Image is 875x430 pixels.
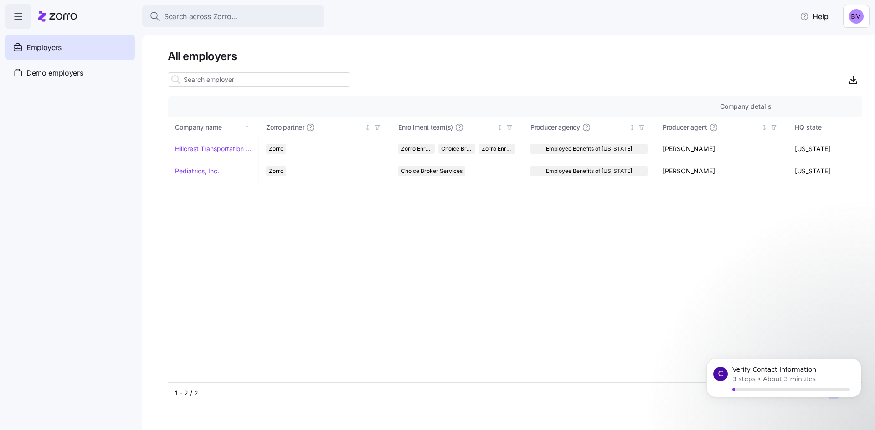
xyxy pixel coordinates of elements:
[761,124,767,131] div: Not sorted
[175,389,808,398] div: 1 - 2 / 2
[693,348,875,425] iframe: Intercom notifications message
[26,42,62,53] span: Employers
[269,144,283,154] span: Zorro
[663,123,707,132] span: Producer agent
[175,167,219,176] a: Pediatrics, Inc.
[175,122,242,132] div: Company name
[441,144,472,154] span: Choice Broker Services
[168,49,862,63] h1: All employers
[365,124,371,131] div: Not sorted
[5,35,135,60] a: Employers
[629,124,635,131] div: Not sorted
[546,166,632,176] span: Employee Benefits of [US_STATE]
[497,124,503,131] div: Not sorted
[259,117,391,138] th: Zorro partnerNot sorted
[546,144,632,154] span: Employee Benefits of [US_STATE]
[401,144,432,154] span: Zorro Enrollment Team
[655,117,787,138] th: Producer agentNot sorted
[482,144,513,154] span: Zorro Enrollment Experts
[5,60,135,86] a: Demo employers
[849,9,864,24] img: 6b5c5d70fdc799de6ae78d14f92ff216
[164,11,238,22] span: Search across Zorro...
[26,67,83,79] span: Demo employers
[142,5,324,27] button: Search across Zorro...
[655,138,787,160] td: [PERSON_NAME]
[391,117,523,138] th: Enrollment team(s)Not sorted
[175,144,251,153] a: Hillcrest Transportation Inc.
[168,72,350,87] input: Search employer
[800,11,829,22] span: Help
[530,123,580,132] span: Producer agency
[269,166,283,176] span: Zorro
[398,123,453,132] span: Enrollment team(s)
[168,117,259,138] th: Company nameSorted ascending
[244,124,250,131] div: Sorted ascending
[523,117,655,138] th: Producer agencyNot sorted
[401,166,463,176] span: Choice Broker Services
[655,160,787,182] td: [PERSON_NAME]
[266,123,304,132] span: Zorro partner
[793,7,836,25] button: Help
